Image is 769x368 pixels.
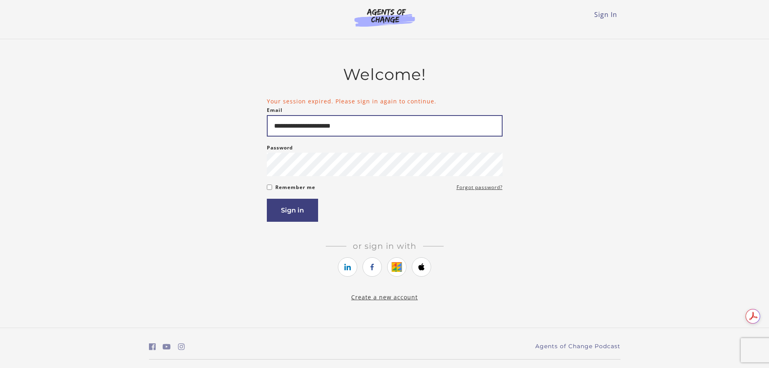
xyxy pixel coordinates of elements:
a: https://www.instagram.com/agentsofchangeprep/ (Open in a new window) [178,341,185,353]
button: Sign in [267,199,318,222]
a: https://www.youtube.com/c/AgentsofChangeTestPrepbyMeaganMitchell (Open in a new window) [163,341,171,353]
a: https://www.facebook.com/groups/aswbtestprep (Open in a new window) [149,341,156,353]
a: https://courses.thinkific.com/users/auth/facebook?ss%5Breferral%5D=&ss%5Buser_return_to%5D=%2Fcou... [362,257,382,277]
span: Or sign in with [346,241,423,251]
label: Email [267,105,283,115]
i: https://www.youtube.com/c/AgentsofChangeTestPrepbyMeaganMitchell (Open in a new window) [163,343,171,351]
h2: Welcome! [267,65,503,84]
a: Create a new account [351,293,418,301]
li: Your session expired. Please sign in again to continue. [267,97,503,105]
a: https://courses.thinkific.com/users/auth/google?ss%5Breferral%5D=&ss%5Buser_return_to%5D=%2Fcours... [387,257,407,277]
i: https://www.instagram.com/agentsofchangeprep/ (Open in a new window) [178,343,185,351]
a: https://courses.thinkific.com/users/auth/linkedin?ss%5Breferral%5D=&ss%5Buser_return_to%5D=%2Fcou... [338,257,357,277]
label: Remember me [275,183,315,192]
a: https://courses.thinkific.com/users/auth/apple?ss%5Breferral%5D=&ss%5Buser_return_to%5D=%2Fcourse... [412,257,431,277]
label: Password [267,143,293,153]
a: Agents of Change Podcast [535,342,620,351]
img: Agents of Change Logo [346,8,423,27]
a: Forgot password? [457,183,503,192]
i: https://www.facebook.com/groups/aswbtestprep (Open in a new window) [149,343,156,351]
a: Sign In [594,10,617,19]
